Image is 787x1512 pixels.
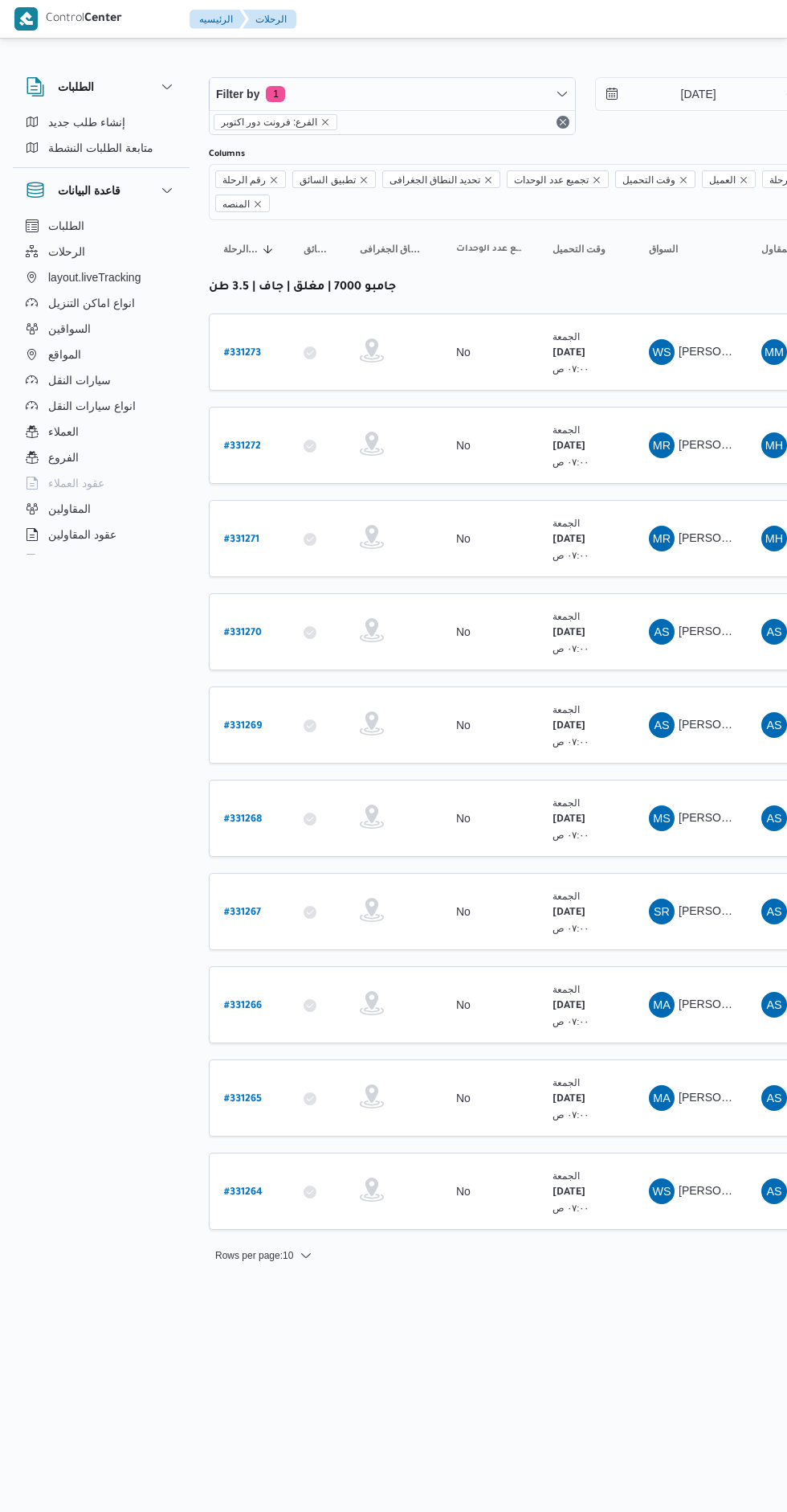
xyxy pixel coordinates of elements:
button: Remove [553,113,573,132]
div: قاعدة البيانات [13,213,190,561]
span: الرحلات [48,242,85,261]
span: المقاولين [48,499,91,518]
span: Rows per page : 10 [215,1246,293,1265]
div: Wlaid Sama Abadalihamaid Bilal [649,339,675,365]
span: تحديد النطاق الجغرافى [382,170,501,188]
div: Whbah Sbha Muhammad Ala [649,1178,675,1204]
button: عقود المقاولين [19,522,183,547]
small: ٠٧:٠٠ ص [553,457,589,467]
span: تجميع عدد الوحدات [507,170,609,188]
span: متابعة الطلبات النشطة [48,138,153,158]
small: ٠٧:٠٠ ص [553,1109,589,1120]
b: جامبو 7000 | مغلق | جاف | 3.5 طن [209,281,396,294]
small: ٠٧:٠٠ ص [553,923,589,933]
span: تحديد النطاق الجغرافى [360,243,427,256]
button: الطلبات [26,77,177,96]
div: No [456,625,471,639]
span: AS [766,899,781,924]
span: تطبيق السائق [304,243,331,256]
button: إنشاء طلب جديد [19,109,183,135]
button: الطلبات [19,213,183,239]
span: AS [766,619,781,645]
small: الجمعة [553,1077,580,1088]
span: MR [653,432,671,458]
b: [DATE] [553,721,585,732]
span: المواقع [48,345,81,364]
span: AS [766,712,781,738]
span: تطبيق السائق [292,170,375,188]
a: #331266 [224,994,262,1016]
button: متابعة الطلبات النشطة [19,135,183,161]
span: SR [654,899,670,924]
span: رقم الرحلة [222,171,266,189]
small: ٠٧:٠٠ ص [553,736,589,747]
span: سيارات النقل [48,371,111,390]
span: تحديد النطاق الجغرافى [389,171,481,189]
label: Columns [209,148,245,161]
span: Filter by [216,84,259,104]
span: اجهزة التليفون [48,551,115,570]
span: العملاء [48,422,79,441]
button: تطبيق السائق [297,236,337,262]
span: 1 active filters [266,86,285,102]
span: MA [653,1085,671,1111]
div: Alaioah Sraj Aldin Alaioah Muhammad [761,712,787,738]
b: [DATE] [553,1094,585,1105]
div: No [456,718,471,732]
div: Alaioah Sraj Aldin Alaioah Muhammad [761,1085,787,1111]
div: Muhammad Abadalaziam Ahmad Ibrahem Alnhas [649,992,675,1018]
span: AS [766,992,781,1018]
span: MR [653,526,671,551]
span: عقود العملاء [48,473,104,493]
span: MM [765,339,784,365]
b: # 331265 [224,1094,262,1105]
div: No [456,904,471,919]
button: الرحلات [19,239,183,264]
div: الطلبات [13,109,190,167]
small: ٠٧:٠٠ ص [553,643,589,654]
span: رقم الرحلة; Sorted in descending order [223,243,259,256]
a: #331271 [224,528,259,550]
span: السواق [649,243,678,256]
small: الجمعة [553,704,580,715]
small: الجمعة [553,518,580,528]
a: #331270 [224,621,262,643]
span: الفرع: فرونت دور اكتوبر [221,115,317,129]
span: وقت التحميل [622,171,675,189]
button: المقاولين [19,496,183,522]
small: ٠٧:٠٠ ص [553,830,589,840]
b: # 331270 [224,628,262,639]
span: AS [654,712,669,738]
div: Mahmood Muhammad Abadallah Khalail [761,339,787,365]
b: [DATE] [553,348,585,359]
button: المواقع [19,342,183,367]
b: [DATE] [553,628,585,639]
button: الرحلات [243,10,296,29]
a: #331265 [224,1088,262,1109]
span: AS [766,805,781,831]
div: Alaioah Sraj Aldin Alaioah Muhammad [761,805,787,831]
h3: قاعدة البيانات [58,181,120,200]
div: No [456,998,471,1012]
button: Remove وقت التحميل from selection in this group [679,175,688,185]
small: الجمعة [553,331,580,342]
span: المنصه [215,195,270,212]
a: #331269 [224,715,262,736]
span: العميل [702,170,756,188]
span: [PERSON_NAME] [679,625,771,637]
b: [DATE] [553,1001,585,1012]
b: [DATE] [553,908,585,919]
button: Remove رقم الرحلة from selection in this group [269,175,279,185]
button: انواع سيارات النقل [19,393,183,419]
b: Center [84,13,122,26]
button: الفروع [19,445,183,470]
small: ٠٧:٠٠ ص [553,363,589,374]
b: # 331273 [224,348,261,359]
h3: الطلبات [58,77,94,96]
span: الطلبات [48,216,84,236]
small: الجمعة [553,424,580,435]
a: #331273 [224,342,261,363]
a: #331264 [224,1181,263,1203]
div: No [456,811,471,826]
div: No [456,438,471,453]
